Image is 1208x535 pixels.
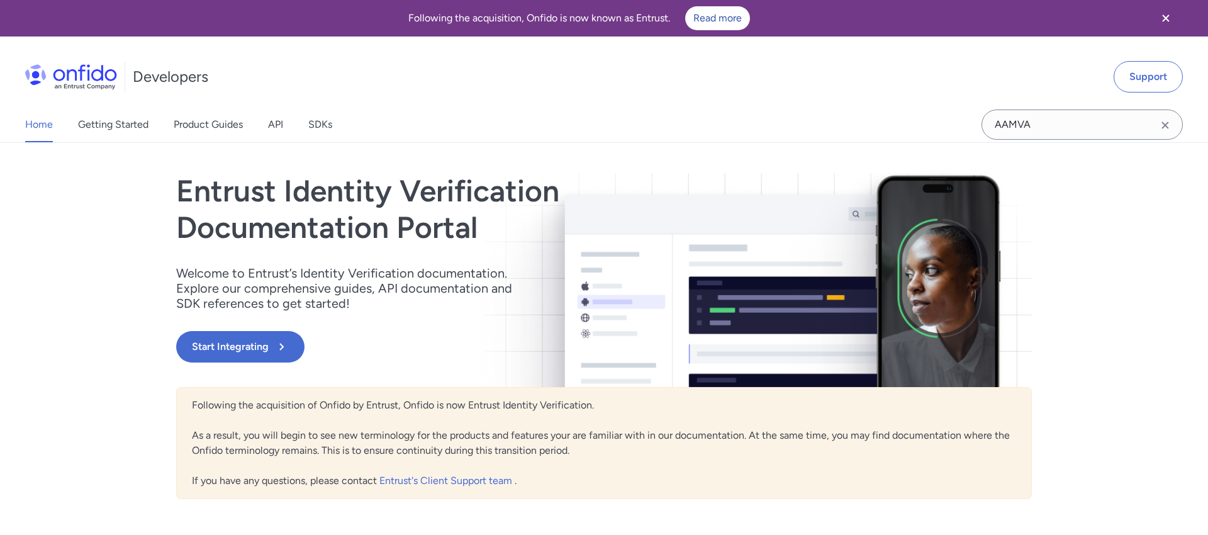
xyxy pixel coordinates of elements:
a: Product Guides [174,107,243,142]
a: Read more [685,6,750,30]
svg: Clear search field button [1158,118,1173,133]
img: Onfido Logo [25,64,117,89]
div: Following the acquisition of Onfido by Entrust, Onfido is now Entrust Identity Verification. As a... [176,387,1032,499]
div: Following the acquisition, Onfido is now known as Entrust. [15,6,1143,30]
button: Start Integrating [176,331,305,363]
a: API [268,107,283,142]
input: Onfido search input field [981,110,1183,140]
a: Getting Started [78,107,148,142]
a: SDKs [308,107,332,142]
a: Entrust's Client Support team [379,475,515,487]
a: Start Integrating [176,331,775,363]
button: Close banner [1143,3,1189,34]
svg: Close banner [1158,11,1173,26]
a: Support [1114,61,1183,93]
h1: Entrust Identity Verification Documentation Portal [176,173,775,245]
p: Welcome to Entrust’s Identity Verification documentation. Explore our comprehensive guides, API d... [176,266,528,311]
a: Home [25,107,53,142]
h1: Developers [133,67,208,87]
